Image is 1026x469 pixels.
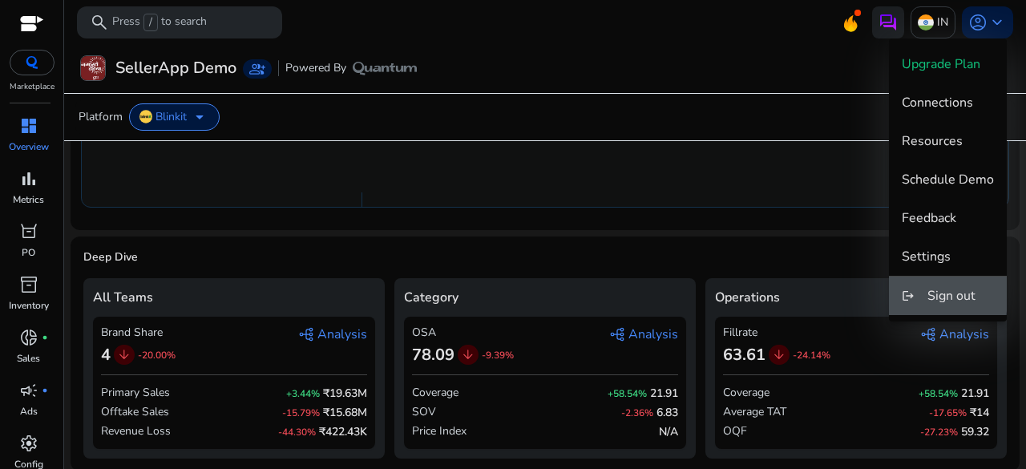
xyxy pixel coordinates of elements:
span: Resources [902,132,963,150]
span: Upgrade Plan [902,55,980,73]
span: Schedule Demo [902,171,994,188]
span: Settings [902,248,951,265]
span: Sign out [927,287,976,305]
span: Connections [902,94,973,111]
mat-icon: logout [902,286,915,305]
span: Feedback [902,209,956,227]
